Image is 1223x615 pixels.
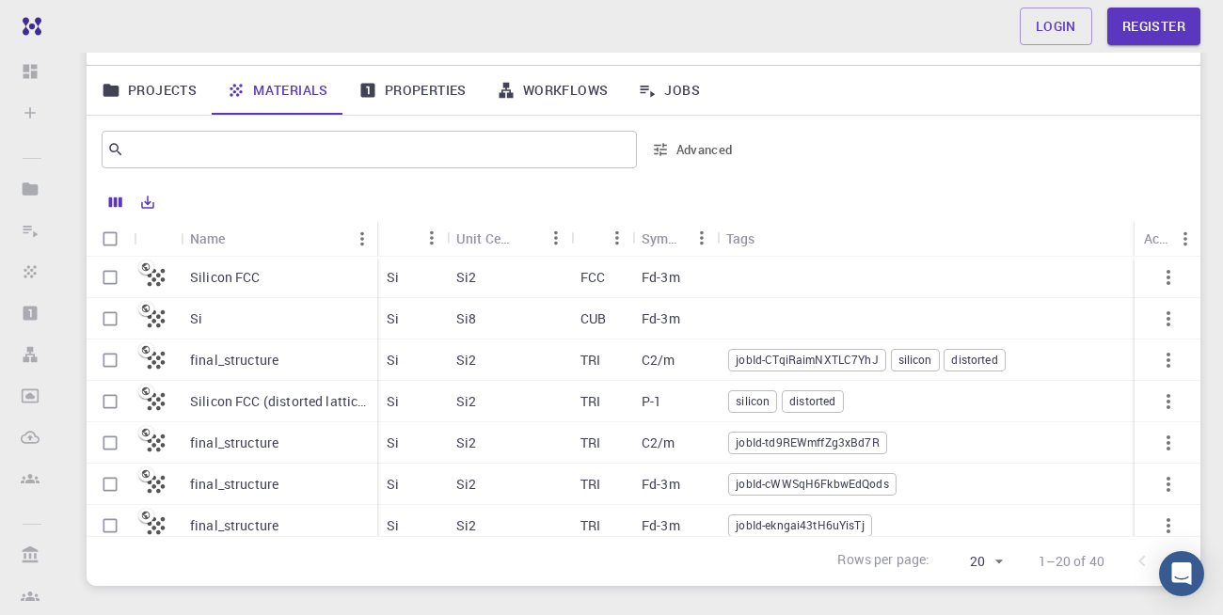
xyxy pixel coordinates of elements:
[729,476,895,492] span: jobId-cWWSqH6FkbwEdQods
[190,309,202,328] p: Si
[190,351,278,370] p: final_structure
[190,475,278,494] p: final_structure
[938,548,1009,576] div: 20
[417,223,447,253] button: Menu
[729,393,776,409] span: silicon
[212,66,343,115] a: Materials
[456,516,476,535] p: Si2
[602,223,632,253] button: Menu
[1107,8,1200,45] a: Register
[783,393,842,409] span: distorted
[456,351,476,370] p: Si2
[755,223,786,253] button: Sort
[387,392,399,411] p: Si
[190,516,278,535] p: final_structure
[387,516,399,535] p: Si
[644,134,742,165] button: Advanced
[580,392,600,411] p: TRI
[642,392,661,411] p: P-1
[541,223,571,253] button: Menu
[100,187,132,217] button: Columns
[134,220,181,257] div: Icon
[456,475,476,494] p: Si2
[226,224,256,254] button: Sort
[1020,8,1092,45] a: Login
[642,220,687,257] div: Symmetry
[190,268,261,287] p: Silicon FCC
[892,352,939,368] span: silicon
[729,352,884,368] span: jobId-CTqiRaimNXTLC7YhJ
[623,66,715,115] a: Jobs
[642,434,675,452] p: C2/m
[511,223,541,253] button: Sort
[1135,220,1200,257] div: Actions
[1039,552,1105,571] p: 1–20 of 40
[729,517,870,533] span: jobId-ekngai43tH6uYisTj
[642,516,680,535] p: Fd-3m
[571,220,632,257] div: Lattice
[347,224,377,254] button: Menu
[642,351,675,370] p: C2/m
[580,268,605,287] p: FCC
[456,220,511,257] div: Unit Cell Formula
[642,475,680,494] p: Fd-3m
[447,220,571,257] div: Unit Cell Formula
[387,309,399,328] p: Si
[456,434,476,452] p: Si2
[387,223,417,253] button: Sort
[580,434,600,452] p: TRI
[1159,551,1204,596] div: Open Intercom Messenger
[729,434,885,450] span: jobId-td9REWmffZg3xBd7R
[387,475,399,494] p: Si
[15,17,41,36] img: logo
[837,550,929,572] p: Rows per page:
[1161,543,1199,580] button: Go to next page
[580,516,600,535] p: TRI
[132,187,164,217] button: Export
[726,220,755,257] div: Tags
[190,434,278,452] p: final_structure
[580,475,600,494] p: TRI
[181,220,377,257] div: Name
[1170,224,1200,254] button: Menu
[456,268,476,287] p: Si2
[387,434,399,452] p: Si
[190,220,226,257] div: Name
[687,223,717,253] button: Menu
[580,309,606,328] p: CUB
[1144,220,1170,257] div: Actions
[456,392,476,411] p: Si2
[87,66,212,115] a: Projects
[387,351,399,370] p: Si
[945,352,1004,368] span: distorted
[377,220,447,257] div: Formula
[456,309,476,328] p: Si8
[190,392,368,411] p: Silicon FCC (distorted lattice)
[580,223,611,253] button: Sort
[387,268,399,287] p: Si
[343,66,482,115] a: Properties
[482,66,624,115] a: Workflows
[642,309,680,328] p: Fd-3m
[632,220,717,257] div: Symmetry
[642,268,680,287] p: Fd-3m
[580,351,600,370] p: TRI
